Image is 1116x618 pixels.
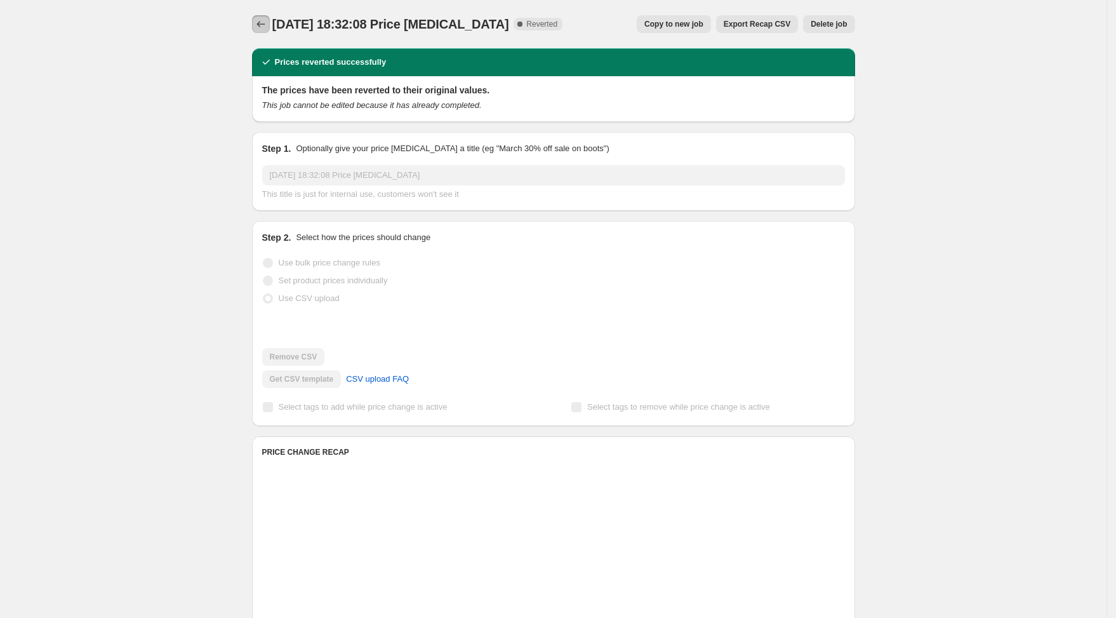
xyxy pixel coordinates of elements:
[716,15,798,33] button: Export Recap CSV
[262,165,845,185] input: 30% off holiday sale
[346,373,409,386] span: CSV upload FAQ
[262,84,845,97] h2: The prices have been reverted to their original values.
[526,19,557,29] span: Reverted
[279,402,448,412] span: Select tags to add while price change is active
[338,369,416,389] a: CSV upload FAQ
[262,100,482,110] i: This job cannot be edited because it has already completed.
[296,142,609,155] p: Optionally give your price [MEDICAL_DATA] a title (eg "March 30% off sale on boots")
[262,447,845,457] h6: PRICE CHANGE RECAP
[272,17,509,31] span: [DATE] 18:32:08 Price [MEDICAL_DATA]
[724,19,790,29] span: Export Recap CSV
[644,19,703,29] span: Copy to new job
[262,231,291,244] h2: Step 2.
[279,258,380,267] span: Use bulk price change rules
[262,189,459,199] span: This title is just for internal use, customers won't see it
[279,276,388,285] span: Set product prices individually
[262,142,291,155] h2: Step 1.
[252,15,270,33] button: Price change jobs
[803,15,854,33] button: Delete job
[275,56,387,69] h2: Prices reverted successfully
[637,15,711,33] button: Copy to new job
[296,231,430,244] p: Select how the prices should change
[279,293,340,303] span: Use CSV upload
[587,402,770,412] span: Select tags to remove while price change is active
[811,19,847,29] span: Delete job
